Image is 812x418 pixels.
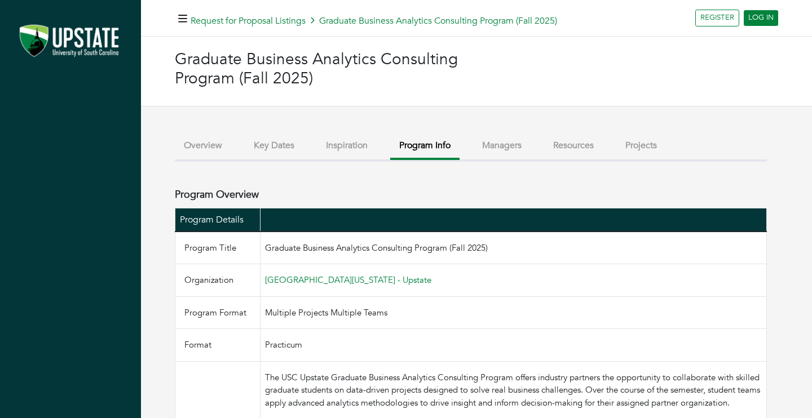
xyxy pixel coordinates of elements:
h5: Graduate Business Analytics Consulting Program (Fall 2025) [191,16,557,26]
a: Request for Proposal Listings [191,15,306,27]
button: Managers [473,134,531,158]
a: [GEOGRAPHIC_DATA][US_STATE] - Upstate [265,274,431,286]
img: Screenshot%202024-05-21%20at%2011.01.47%E2%80%AFAM.png [11,20,130,64]
td: Graduate Business Analytics Consulting Program (Fall 2025) [260,232,766,264]
button: Projects [616,134,666,158]
th: Program Details [175,208,261,232]
td: Organization [175,264,261,297]
td: Format [175,329,261,362]
a: REGISTER [695,10,739,26]
button: Inspiration [317,134,377,158]
button: Key Dates [245,134,303,158]
button: Program Info [390,134,460,160]
td: Program Title [175,232,261,264]
button: Resources [544,134,603,158]
h3: Graduate Business Analytics Consulting Program (Fall 2025) [175,50,476,88]
h4: Program Overview [175,189,259,201]
a: LOG IN [744,10,778,26]
td: Program Format [175,296,261,329]
button: Overview [175,134,231,158]
td: Practicum [260,329,766,362]
td: Multiple Projects Multiple Teams [260,296,766,329]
